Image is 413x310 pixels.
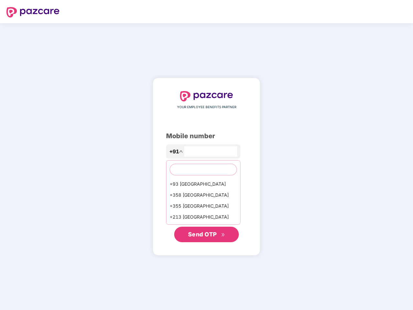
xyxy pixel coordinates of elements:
img: logo [6,7,59,17]
div: +358 [GEOGRAPHIC_DATA] [166,190,240,201]
span: up [179,150,183,153]
span: double-right [221,233,225,237]
div: +355 [GEOGRAPHIC_DATA] [166,201,240,212]
img: logo [180,91,233,101]
button: Send OTPdouble-right [174,227,239,242]
div: Mobile number [166,131,247,141]
span: Send OTP [188,231,217,238]
div: +93 [GEOGRAPHIC_DATA] [166,179,240,190]
span: +91 [169,148,179,156]
div: +1684 AmericanSamoa [166,222,240,233]
span: YOUR EMPLOYEE BENEFITS PARTNER [177,105,236,110]
div: +213 [GEOGRAPHIC_DATA] [166,212,240,222]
